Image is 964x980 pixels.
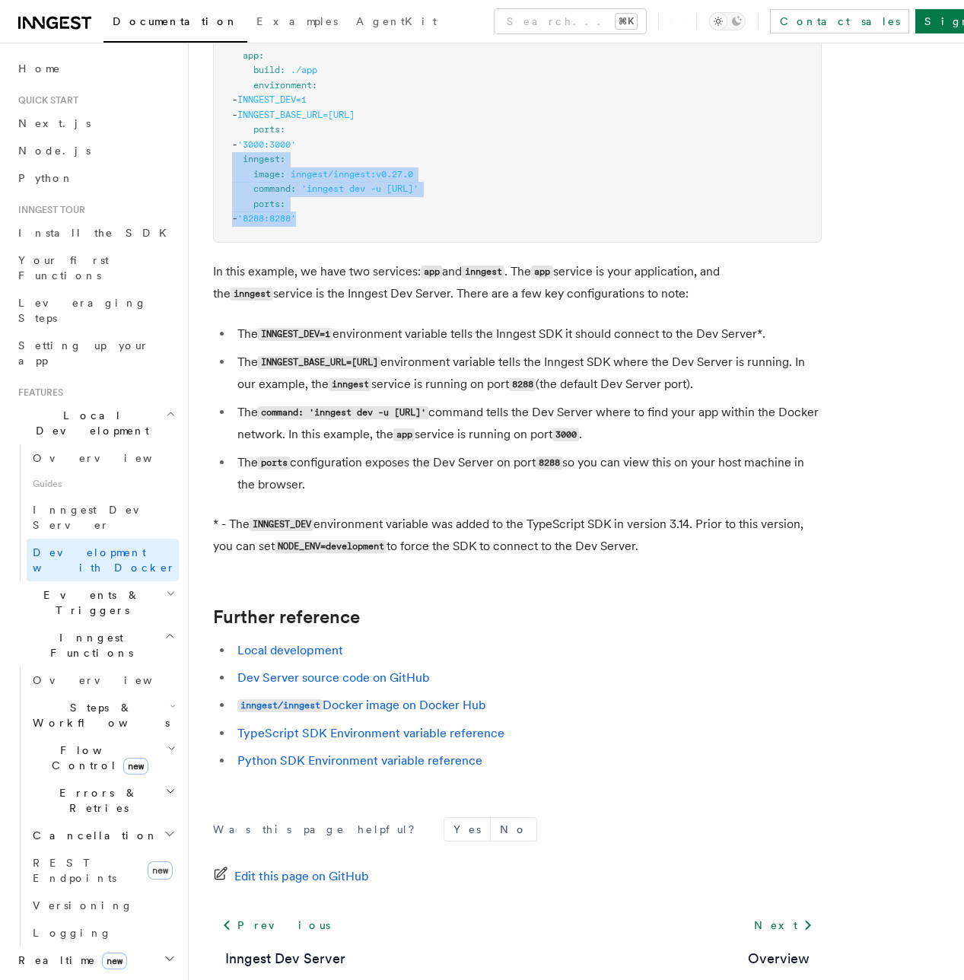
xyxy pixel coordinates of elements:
[12,110,179,137] a: Next.js
[258,457,290,469] code: ports
[12,953,127,968] span: Realtime
[232,213,237,224] span: -
[12,581,179,624] button: Events & Triggers
[27,472,179,496] span: Guides
[27,822,179,849] button: Cancellation
[27,694,179,737] button: Steps & Workflows
[393,428,415,441] code: app
[347,5,446,41] a: AgentKit
[18,297,147,324] span: Leveraging Steps
[12,624,179,667] button: Inngest Functions
[253,65,280,75] span: build
[233,452,822,495] li: The configuration exposes the Dev Server on port so you can view this on your host machine in the...
[12,55,179,82] a: Home
[421,266,442,278] code: app
[748,948,810,969] a: Overview
[616,14,637,29] kbd: ⌘K
[247,5,347,41] a: Examples
[33,899,133,912] span: Versioning
[12,630,164,660] span: Inngest Functions
[12,164,179,192] a: Python
[27,919,179,947] a: Logging
[258,406,428,419] code: command: 'inngest dev -u [URL]'
[213,261,822,305] p: In this example, we have two services: and . The service is your application, and the service is ...
[12,587,166,618] span: Events & Triggers
[27,539,179,581] a: Development with Docker
[12,289,179,332] a: Leveraging Steps
[531,266,552,278] code: app
[27,892,179,919] a: Versioning
[233,402,822,446] li: The command tells the Dev Server where to find your app within the Docker network. In this exampl...
[280,169,285,180] span: :
[259,50,264,61] span: :
[536,457,562,469] code: 8288
[237,213,296,224] span: '8288:8288'
[27,785,165,816] span: Errors & Retries
[27,779,179,822] button: Errors & Retries
[103,5,247,43] a: Documentation
[27,743,167,773] span: Flow Control
[237,94,307,105] span: INNGEST_DEV=1
[256,15,338,27] span: Examples
[213,912,339,939] a: Previous
[253,80,312,91] span: environment
[491,818,536,841] button: No
[12,947,179,974] button: Realtimenew
[12,667,179,947] div: Inngest Functions
[12,247,179,289] a: Your first Functions
[258,328,332,341] code: INNGEST_DEV=1
[33,504,163,531] span: Inngest Dev Server
[237,110,355,120] span: INNGEST_BASE_URL=[URL]
[275,540,387,553] code: NODE_ENV=development
[462,266,504,278] code: inngest
[232,110,237,120] span: -
[509,378,536,391] code: 8288
[27,849,179,892] a: REST Endpointsnew
[12,387,63,399] span: Features
[18,172,74,184] span: Python
[18,339,149,367] span: Setting up your app
[33,674,189,686] span: Overview
[280,199,285,209] span: :
[12,204,85,216] span: Inngest tour
[12,94,78,107] span: Quick start
[27,700,170,730] span: Steps & Workflows
[280,65,285,75] span: :
[291,183,296,194] span: :
[148,861,173,880] span: new
[18,145,91,157] span: Node.js
[12,219,179,247] a: Install the SDK
[237,753,482,768] a: Python SDK Environment variable reference
[250,518,313,531] code: INNGEST_DEV
[12,444,179,581] div: Local Development
[243,50,259,61] span: app
[329,378,371,391] code: inngest
[232,94,237,105] span: -
[213,606,360,628] a: Further reference
[213,514,822,558] p: * - The environment variable was added to the TypeScript SDK in version 3.14. Prior to this versi...
[225,948,345,969] a: Inngest Dev Server
[301,183,418,194] span: 'inngest dev -u [URL]'
[33,452,189,464] span: Overview
[12,332,179,374] a: Setting up your app
[237,699,323,712] code: inngest/inngest
[27,737,179,779] button: Flow Controlnew
[243,154,280,164] span: inngest
[102,953,127,969] span: new
[291,169,413,180] span: inngest/inngest:v0.27.0
[27,667,179,694] a: Overview
[280,154,285,164] span: :
[18,227,176,239] span: Install the SDK
[280,124,285,135] span: :
[27,828,158,843] span: Cancellation
[444,818,490,841] button: Yes
[233,323,822,345] li: The environment variable tells the Inngest SDK it should connect to the Dev Server*.
[495,9,646,33] button: Search...⌘K
[33,927,112,939] span: Logging
[312,80,317,91] span: :
[113,15,238,27] span: Documentation
[123,758,148,775] span: new
[18,117,91,129] span: Next.js
[18,61,61,76] span: Home
[237,670,430,685] a: Dev Server source code on GitHub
